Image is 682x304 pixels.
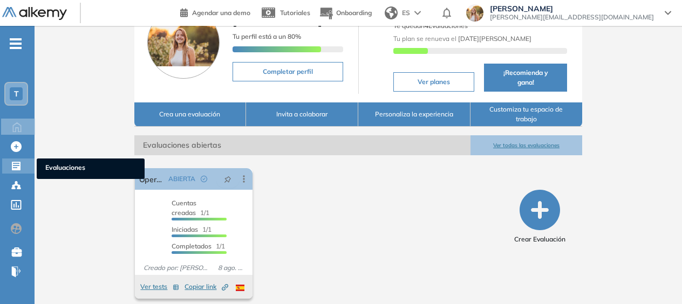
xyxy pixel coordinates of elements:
span: [PERSON_NAME] [233,14,322,27]
span: Evaluaciones abiertas [134,135,470,155]
button: ¡Recomienda y gana! [484,64,567,92]
button: Ver tests [140,280,179,293]
span: Copiar link [185,282,228,292]
span: Tutoriales [280,9,310,17]
span: 1/1 [172,225,212,233]
b: [DATE][PERSON_NAME] [456,34,531,43]
span: Tu perfil está a un 80% [233,32,301,40]
img: world [385,6,398,19]
span: [PERSON_NAME] [490,4,654,13]
img: Foto de perfil [147,6,220,79]
span: Iniciadas [172,225,198,233]
button: Personaliza la experiencia [358,102,470,127]
div: Widget de chat [488,179,682,304]
span: 8 ago. 2025 [214,263,248,273]
span: Completados [172,242,212,250]
button: Invita a colaborar [246,102,358,127]
span: ABIERTA [168,174,195,184]
button: Copiar link [185,280,228,293]
button: Customiza tu espacio de trabajo [470,102,583,127]
span: pushpin [224,175,231,183]
button: Crea una evaluación [134,102,247,127]
a: Operational Buyer [139,168,165,190]
img: arrow [414,11,421,15]
button: pushpin [216,170,240,188]
button: Completar perfil [233,62,343,81]
img: Logo [2,7,67,20]
button: Onboarding [319,2,372,25]
span: Cuentas creadas [172,199,196,217]
span: ES [402,8,410,18]
i: - [10,43,22,45]
span: Agendar una demo [192,9,250,17]
span: check-circle [201,176,207,182]
span: Tu plan se renueva el [393,34,531,43]
button: Ver todas las evaluaciones [470,135,583,155]
iframe: Chat Widget [488,179,682,304]
img: ESP [236,285,244,291]
span: T [14,89,19,98]
span: 1/1 [172,199,209,217]
span: 1/1 [172,242,225,250]
a: Agendar una demo [180,5,250,18]
button: Ver planes [393,72,475,92]
span: [PERSON_NAME][EMAIL_ADDRESS][DOMAIN_NAME] [490,13,654,22]
span: Evaluaciones [45,163,136,175]
span: Onboarding [336,9,372,17]
span: Creado por: [PERSON_NAME] [139,263,214,273]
